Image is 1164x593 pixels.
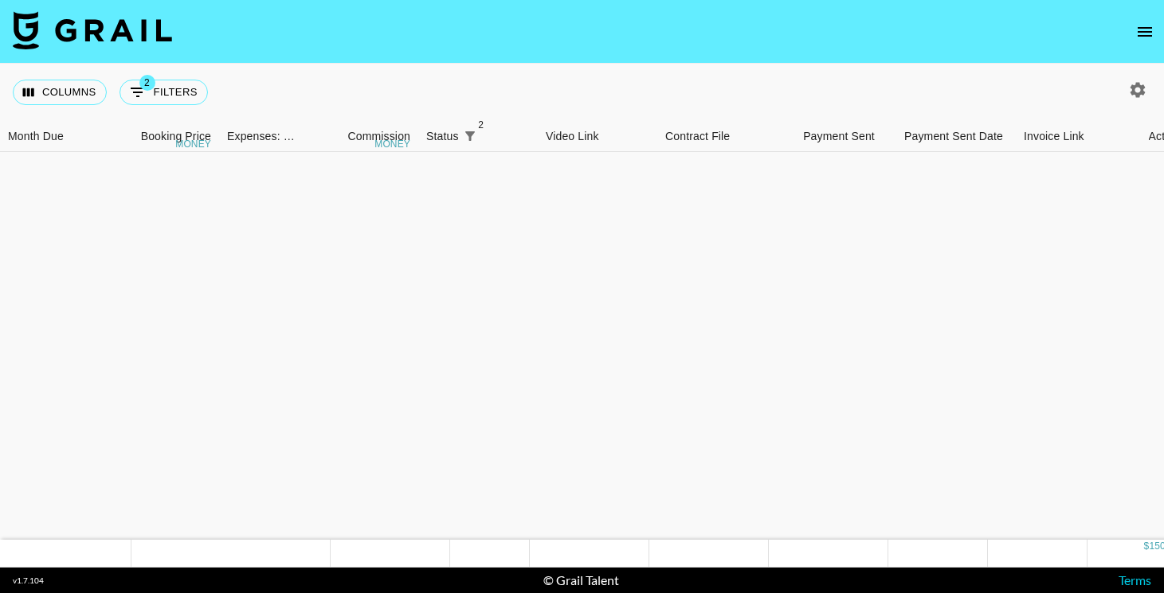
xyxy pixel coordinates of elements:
div: Commission [347,121,410,152]
div: Booking Price [141,121,211,152]
div: Video Link [546,121,599,152]
div: 2 active filters [459,125,481,147]
div: Contract File [657,121,777,152]
img: Grail Talent [13,11,172,49]
button: Select columns [13,80,107,105]
div: Video Link [538,121,657,152]
div: Invoice Link [1016,121,1135,152]
div: Payment Sent Date [904,121,1003,152]
div: Month Due [8,121,64,152]
div: Payment Sent [777,121,896,152]
a: Terms [1119,572,1151,587]
div: money [175,139,211,149]
div: Payment Sent [803,121,875,152]
div: Payment Sent Date [896,121,1016,152]
button: Show filters [120,80,208,105]
div: Expenses: Remove Commission? [219,121,299,152]
button: Sort [481,125,504,147]
div: Contract File [665,121,730,152]
div: Expenses: Remove Commission? [227,121,296,152]
span: 2 [473,117,489,133]
button: Show filters [459,125,481,147]
div: Invoice Link [1024,121,1084,152]
div: Status [418,121,538,152]
button: open drawer [1129,16,1161,48]
div: money [374,139,410,149]
span: 2 [139,75,155,91]
div: Status [426,121,459,152]
div: v 1.7.104 [13,575,44,586]
div: © Grail Talent [543,572,619,588]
